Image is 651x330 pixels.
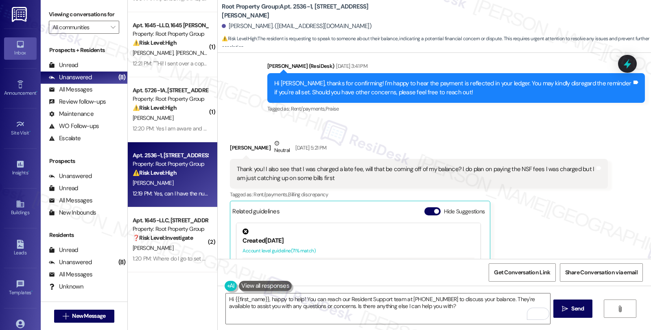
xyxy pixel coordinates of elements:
[49,98,106,106] div: Review follow-ups
[49,196,92,205] div: All Messages
[562,306,568,312] i: 
[41,157,127,165] div: Prospects
[4,197,37,219] a: Buildings
[111,24,115,30] i: 
[41,46,127,54] div: Prospects + Residents
[253,191,288,198] span: Rent/payments ,
[267,103,645,115] div: Tagged as:
[133,255,283,262] div: 1:20 PM: Where do I go to set up work orders? Talk soon. Thanks
[291,105,325,112] span: Rent/payments ,
[36,89,37,95] span: •
[49,134,81,143] div: Escalate
[49,282,83,291] div: Unknown
[133,49,176,56] span: [PERSON_NAME]
[133,216,208,225] div: Apt. 1645-LLC, [STREET_ADDRESS][PERSON_NAME]
[274,79,632,97] div: Hi [PERSON_NAME], thanks for confirming! I'm happy to hear the payment is reflected in your ledge...
[4,277,37,299] a: Templates •
[133,60,393,67] div: 12:21 PM: """Hi! I sent over a copy of the receipt [DATE] since I had already paid with the previ...
[133,125,309,132] div: 12:20 PM: Yes I am aware and working on that right now. Sorry for the delay
[49,184,78,193] div: Unread
[273,139,291,156] div: Neutral
[334,62,367,70] div: [DATE] 3:41 PM
[49,258,92,267] div: Unanswered
[617,306,623,312] i: 
[49,73,92,82] div: Unanswered
[116,71,128,84] div: (8)
[293,143,326,152] div: [DATE] 5:21 PM
[444,207,485,216] label: Hide Suggestions
[63,313,69,319] i: 
[288,191,328,198] span: Billing discrepancy
[489,263,555,282] button: Get Conversation Link
[222,2,384,20] b: Root Property Group: Apt. 2536-1, [STREET_ADDRESS][PERSON_NAME]
[571,304,584,313] span: Send
[133,104,177,111] strong: ⚠️ Risk Level: High
[49,110,94,118] div: Maintenance
[4,237,37,259] a: Leads
[133,225,208,233] div: Property: Root Property Group
[52,21,106,34] input: All communities
[49,172,92,180] div: Unanswered
[133,95,208,103] div: Property: Root Property Group
[133,160,208,168] div: Property: Root Property Group
[230,189,607,200] div: Tagged as:
[133,169,177,176] strong: ⚠️ Risk Level: High
[28,169,29,174] span: •
[222,35,651,52] span: : The resident is requesting to speak to someone about their balance, indicating a potential fina...
[226,293,550,324] textarea: To enrich screen reader interactions, please activate Accessibility in Grammarly extension settings
[133,179,173,187] span: [PERSON_NAME]
[49,270,92,279] div: All Messages
[176,49,216,56] span: [PERSON_NAME]
[49,122,99,130] div: WO Follow-ups
[29,129,31,135] span: •
[133,151,208,160] div: Apt. 2536-1, [STREET_ADDRESS][PERSON_NAME]
[133,21,208,30] div: Apt. 1645-LLD, 1645 [PERSON_NAME]
[232,207,280,219] div: Related guidelines
[49,208,96,217] div: New Inbounds
[4,117,37,139] a: Site Visit •
[72,312,105,320] span: New Message
[242,237,474,245] div: Created [DATE]
[230,139,607,159] div: [PERSON_NAME]
[133,39,177,46] strong: ⚠️ Risk Level: High
[242,257,474,305] div: This FAQ contains information about delinquency check-in messages, which is relevant to the resid...
[49,61,78,69] div: Unread
[12,7,28,22] img: ResiDesk Logo
[31,289,33,294] span: •
[49,8,119,21] label: Viewing conversations for
[133,30,208,38] div: Property: Root Property Group
[49,246,78,254] div: Unread
[49,85,92,94] div: All Messages
[133,234,193,241] strong: ❓ Risk Level: Investigate
[325,105,339,112] span: Praise
[133,114,173,122] span: [PERSON_NAME]
[242,247,474,255] div: Account level guideline ( 71 % match)
[222,35,257,42] strong: ⚠️ Risk Level: High
[41,231,127,239] div: Residents
[222,22,371,30] div: [PERSON_NAME]. ([EMAIL_ADDRESS][DOMAIN_NAME])
[560,263,643,282] button: Share Conversation via email
[237,165,594,182] div: Thank you! I also see that I was charged a late fee, will that be coming off of my balance? I do ...
[565,268,638,277] span: Share Conversation via email
[133,86,208,95] div: Apt. 5726-1A, [STREET_ADDRESS]
[54,310,114,323] button: New Message
[116,256,128,269] div: (8)
[494,268,550,277] span: Get Conversation Link
[133,190,342,197] div: 12:19 PM: Yes, can I have the number to speak to someone regarding my balance please?
[267,62,645,73] div: [PERSON_NAME] (ResiDesk)
[133,244,173,252] span: [PERSON_NAME]
[553,300,593,318] button: Send
[4,37,37,59] a: Inbox
[4,157,37,179] a: Insights •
